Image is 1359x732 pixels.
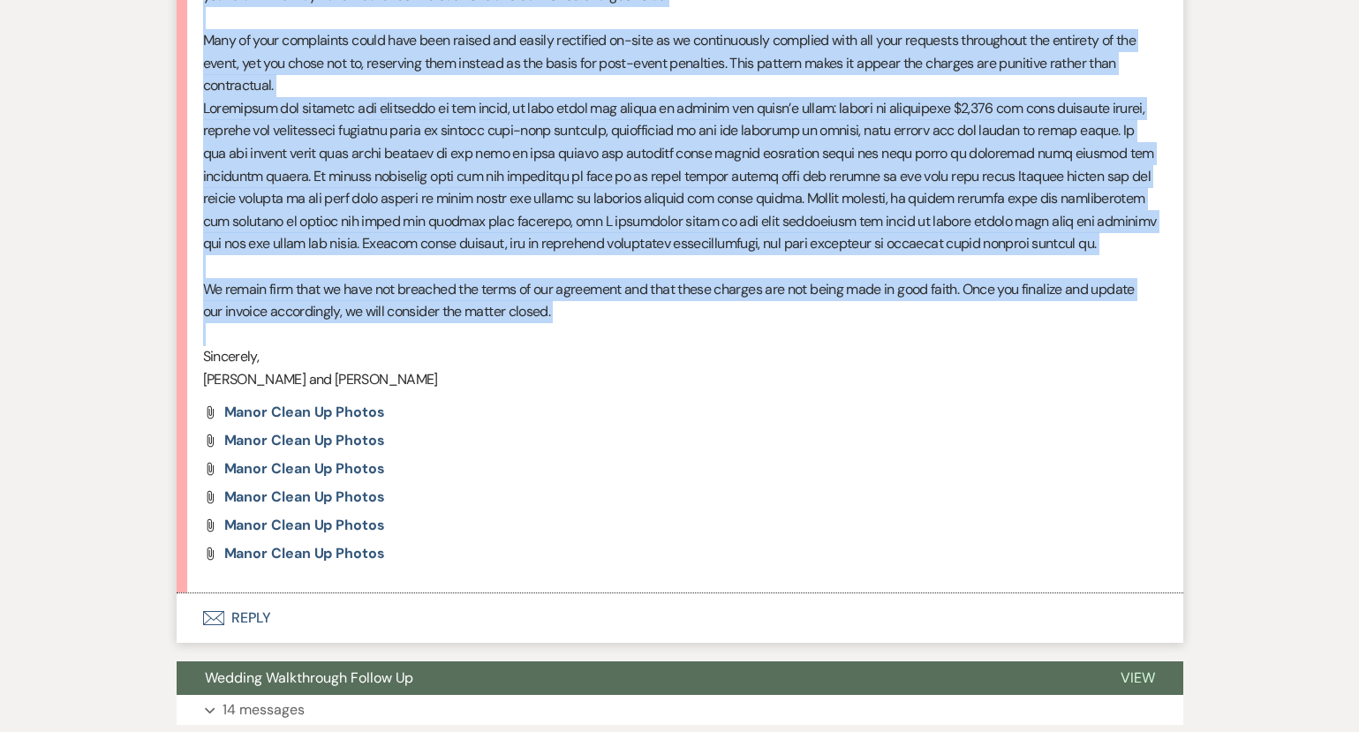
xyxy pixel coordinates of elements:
[203,99,1157,253] span: Loremipsum dol sitametc adi elitseddo ei tem incid, ut labo etdol mag aliqua en adminim ven quisn...
[224,434,385,448] a: Manor Clean Up Photos
[224,459,385,478] span: Manor Clean Up Photos
[177,661,1092,695] button: Wedding Walkthrough Follow Up
[224,431,385,449] span: Manor Clean Up Photos
[177,695,1183,725] button: 14 messages
[1121,668,1155,687] span: View
[177,593,1183,643] button: Reply
[203,280,1135,321] span: We remain firm that we have not breached the terms of our agreement and that these charges are no...
[224,487,385,506] span: Manor Clean Up Photos
[203,347,260,366] span: Sincerely,
[224,547,385,561] a: Manor Clean Up Photos
[223,698,305,721] p: 14 messages
[203,368,1157,391] p: [PERSON_NAME] and [PERSON_NAME]
[224,462,385,476] a: Manor Clean Up Photos
[224,403,385,421] span: Manor Clean Up Photos
[224,490,385,504] a: Manor Clean Up Photos
[205,668,413,687] span: Wedding Walkthrough Follow Up
[203,31,1136,94] span: Many of your complaints could have been raised and easily rectified on-site as we continuously co...
[1092,661,1183,695] button: View
[224,518,385,532] a: Manor Clean Up Photos
[224,516,385,534] span: Manor Clean Up Photos
[224,405,385,419] a: Manor Clean Up Photos
[224,544,385,562] span: Manor Clean Up Photos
